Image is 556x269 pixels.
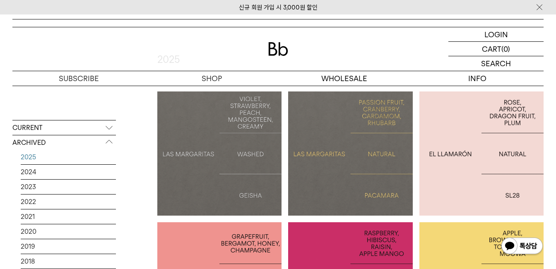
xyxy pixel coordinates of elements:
a: SHOP [145,71,278,86]
a: CART (0) [448,42,544,56]
a: SUBSCRIBE [12,71,145,86]
a: LOGIN [448,27,544,42]
a: 라스 마가리타스: 파카마라LAS MARGARITAS: PACAMARA [288,91,412,216]
p: CART [482,42,501,56]
a: 2022 [21,195,116,209]
p: ARCHIVED [12,135,116,150]
a: 신규 회원 가입 시 3,000원 할인 [239,4,318,11]
p: CURRENT [12,120,116,135]
a: 2023 [21,180,116,194]
a: 2024 [21,165,116,179]
a: 2020 [21,224,116,239]
p: (0) [501,42,510,56]
p: INFO [411,71,544,86]
img: 카카오톡 채널 1:1 채팅 버튼 [501,237,544,257]
a: 2019 [21,239,116,254]
a: 2018 [21,254,116,269]
a: 라스 마가리타스: 게이샤LAS MARGARITAS: GEISHA [157,91,282,216]
p: WHOLESALE [278,71,411,86]
p: SEARCH [481,56,511,71]
p: LOGIN [484,27,508,41]
a: 2021 [21,209,116,224]
a: 2025 [21,150,116,164]
a: 코스타리카 엘 야마론COSTA RICA EL LLAMARÓN [419,91,544,216]
img: 로고 [268,42,288,56]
